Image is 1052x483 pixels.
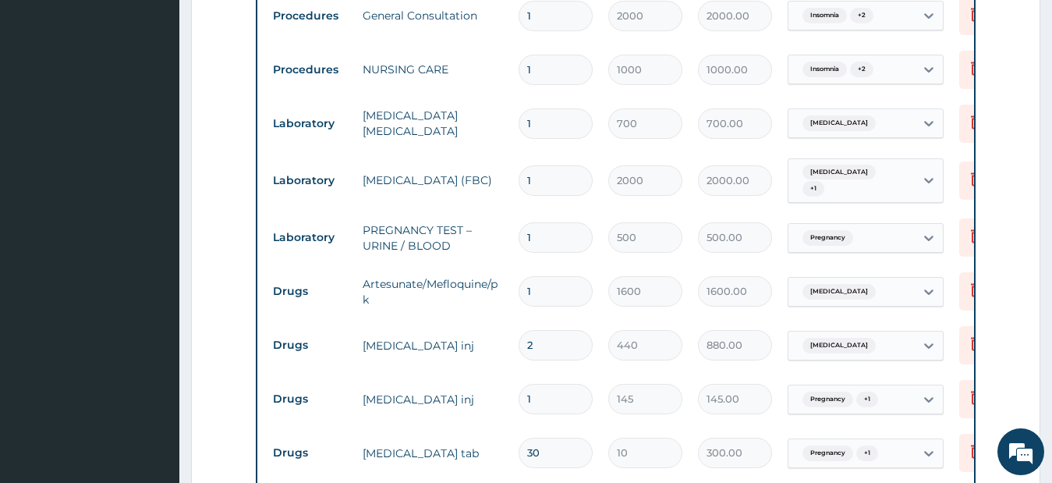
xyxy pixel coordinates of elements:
[850,8,873,23] span: + 2
[802,115,876,131] span: [MEDICAL_DATA]
[8,319,297,374] textarea: Type your message and hit 'Enter'
[355,100,511,147] td: [MEDICAL_DATA] [MEDICAL_DATA]
[81,87,262,108] div: Chat with us now
[265,331,355,360] td: Drugs
[850,62,873,77] span: + 2
[265,385,355,414] td: Drugs
[265,277,355,306] td: Drugs
[856,392,878,407] span: + 1
[355,215,511,261] td: PREGNANCY TEST – URINE / BLOOD
[802,8,847,23] span: Insomnia
[265,166,355,195] td: Laboratory
[802,338,876,353] span: [MEDICAL_DATA]
[256,8,293,45] div: Minimize live chat window
[802,392,853,407] span: Pregnancy
[802,230,853,246] span: Pregnancy
[802,62,847,77] span: Insomnia
[265,2,355,30] td: Procedures
[802,181,824,197] span: + 1
[355,54,511,85] td: NURSING CARE
[355,165,511,196] td: [MEDICAL_DATA] (FBC)
[802,446,853,461] span: Pregnancy
[355,268,511,315] td: Artesunate/Mefloquine/pk
[355,384,511,415] td: [MEDICAL_DATA] inj
[265,439,355,467] td: Drugs
[802,284,876,300] span: [MEDICAL_DATA]
[90,143,215,300] span: We're online!
[355,438,511,469] td: [MEDICAL_DATA] tab
[355,330,511,361] td: [MEDICAL_DATA] inj
[29,78,63,117] img: d_794563401_company_1708531726252_794563401
[265,223,355,252] td: Laboratory
[265,55,355,84] td: Procedures
[802,165,876,180] span: [MEDICAL_DATA]
[265,109,355,138] td: Laboratory
[856,446,878,461] span: + 1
